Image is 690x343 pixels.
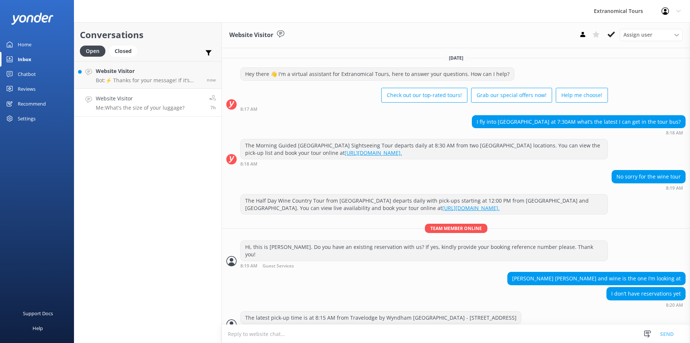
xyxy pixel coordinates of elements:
[11,13,54,25] img: yonder-white-logo.png
[80,28,216,42] h2: Conversations
[222,325,690,343] textarea: To enrich screen reader interactions, please activate Accessibility in Grammarly extension settings
[18,111,35,126] div: Settings
[241,194,608,214] div: The Half Day Wine Country Tour from [GEOGRAPHIC_DATA] departs daily with pick-ups starting at 12:...
[18,81,35,96] div: Reviews
[96,104,185,111] p: Me: What's the size of your luggage?
[508,272,685,285] div: [PERSON_NAME] [PERSON_NAME] and wine is the one I’m looking at
[33,321,43,336] div: Help
[18,96,46,111] div: Recommend
[96,67,201,75] h4: Website Visitor
[23,306,53,321] div: Support Docs
[607,287,685,300] div: I don’t have reservations yet
[207,77,216,83] span: Aug 21 2025 04:58pm (UTC -07:00) America/Tijuana
[471,88,552,103] button: Grab our special offers now!
[109,46,137,57] div: Closed
[80,46,105,57] div: Open
[472,116,685,128] div: I fly into [GEOGRAPHIC_DATA] at 7:30AM what’s the latest I can get in the tour bus?
[444,55,468,61] span: [DATE]
[606,302,686,307] div: Aug 20 2025 05:20pm (UTC -07:00) America/Tijuana
[74,61,221,89] a: Website VisitorBot:⚡ Thanks for your message! If it’s during our office hours (5:30am–10pm PT), a...
[425,224,487,233] span: Team member online
[263,264,294,269] span: Guest Services
[229,30,273,40] h3: Website Visitor
[18,52,31,67] div: Inbox
[345,149,402,156] a: [URL][DOMAIN_NAME].
[240,162,257,166] strong: 8:18 AM
[241,241,608,260] div: Hi, this is [PERSON_NAME]. Do you have an existing reservation with us? If yes, kindly provide yo...
[240,107,257,111] strong: 8:17 AM
[472,130,686,135] div: Aug 20 2025 05:18pm (UTC -07:00) America/Tijuana
[96,94,185,103] h4: Website Visitor
[556,88,608,103] button: Help me choose!
[620,29,683,41] div: Assign User
[612,170,685,183] div: No sorry for the wine tour
[241,139,608,159] div: The Morning Guided [GEOGRAPHIC_DATA] Sightseeing Tour departs daily at 8:30 AM from two [GEOGRAPH...
[612,185,686,190] div: Aug 20 2025 05:19pm (UTC -07:00) America/Tijuana
[381,88,467,103] button: Check out our top-rated tours!
[666,303,683,307] strong: 8:20 AM
[442,204,500,212] a: [URL][DOMAIN_NAME].
[240,106,608,111] div: Aug 20 2025 05:17pm (UTC -07:00) America/Tijuana
[18,67,36,81] div: Chatbot
[210,104,216,111] span: Aug 21 2025 09:50am (UTC -07:00) America/Tijuana
[18,37,31,52] div: Home
[623,31,652,39] span: Assign user
[74,89,221,117] a: Website VisitorMe:What's the size of your luggage?7h
[240,263,608,269] div: Aug 20 2025 05:19pm (UTC -07:00) America/Tijuana
[109,47,141,55] a: Closed
[80,47,109,55] a: Open
[241,312,521,324] div: The latest pick-up time is at 8:15 AM from Travelodge by Wyndham [GEOGRAPHIC_DATA] - [STREET_ADDR...
[666,186,683,190] strong: 8:19 AM
[666,131,683,135] strong: 8:18 AM
[240,161,608,166] div: Aug 20 2025 05:18pm (UTC -07:00) America/Tijuana
[241,68,514,80] div: Hey there 👋 I'm a virtual assistant for Extranomical Tours, here to answer your questions. How ca...
[240,264,257,269] strong: 8:19 AM
[96,77,201,84] p: Bot: ⚡ Thanks for your message! If it’s during our office hours (5:30am–10pm PT), a live agent wi...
